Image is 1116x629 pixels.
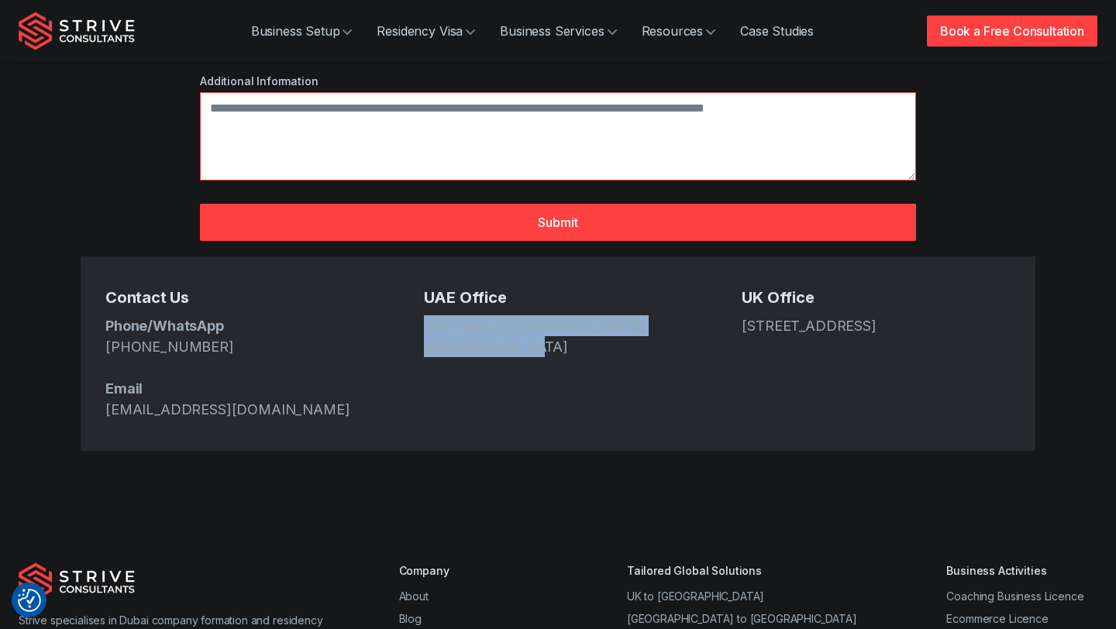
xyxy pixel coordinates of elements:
h5: UAE Office [424,287,693,309]
div: Business Activities [946,562,1097,579]
a: Resources [629,15,728,46]
button: Submit [200,204,916,241]
div: Tailored Global Solutions [627,562,857,579]
img: Strive Consultants [19,12,135,50]
a: Business Services [487,15,629,46]
img: Strive Consultants [19,562,135,601]
a: [GEOGRAPHIC_DATA] to [GEOGRAPHIC_DATA] [627,612,857,625]
address: [STREET_ADDRESS] [742,315,1011,336]
h5: UK Office [742,287,1011,309]
img: Revisit consent button [18,589,41,612]
h5: Contact Us [105,287,374,309]
a: Business Setup [239,15,365,46]
label: Additional Information [200,73,916,89]
a: Ecommerce Licence [946,612,1048,625]
strong: Email [105,380,143,397]
a: Book a Free Consultation [927,15,1097,46]
a: Case Studies [728,15,826,46]
a: [EMAIL_ADDRESS][DOMAIN_NAME] [105,401,350,418]
a: Residency Visa [364,15,487,46]
a: About [399,589,429,603]
a: Coaching Business Licence [946,589,1083,603]
div: Company [399,562,538,579]
button: Consent Preferences [18,589,41,612]
a: [PHONE_NUMBER] [105,339,234,355]
a: UK to [GEOGRAPHIC_DATA] [627,589,764,603]
a: Blog [399,612,422,625]
strong: Phone/WhatsApp [105,318,224,334]
address: 38th Floor, [GEOGRAPHIC_DATA], [GEOGRAPHIC_DATA] [424,315,693,357]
